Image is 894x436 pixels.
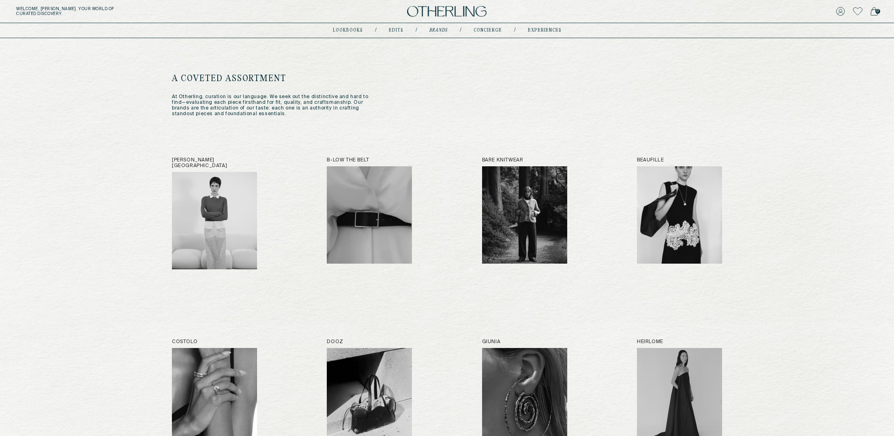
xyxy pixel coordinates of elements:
img: Bare Knitwear [482,166,567,264]
p: At Otherling, curation is our language. We seek out the distinctive and hard to find—evaluating e... [172,94,375,117]
a: experiences [528,28,562,32]
img: Alfie Paris [172,172,257,269]
h5: Welcome, [PERSON_NAME] . Your world of curated discovery. [16,6,274,16]
h2: Heirlome [637,339,722,345]
a: lookbooks [333,28,363,32]
h2: [PERSON_NAME][GEOGRAPHIC_DATA] [172,157,257,169]
a: B-low the Belt [327,157,412,269]
div: / [460,27,461,34]
h2: B-low the Belt [327,157,412,163]
h2: Giunia [482,339,567,345]
a: Edits [389,28,403,32]
h2: Beaufille [637,157,722,163]
div: / [375,27,377,34]
h1: A COVETED ASSORTMENT [172,73,375,84]
a: Beaufille [637,157,722,269]
span: 0 [875,9,880,14]
div: / [514,27,516,34]
img: logo [407,6,487,17]
img: B-low the Belt [327,166,412,264]
div: / [416,27,417,34]
h2: Dooz [327,339,412,345]
h2: Costolo [172,339,257,345]
a: [PERSON_NAME][GEOGRAPHIC_DATA] [172,157,257,269]
a: concierge [474,28,502,32]
a: 0 [870,6,878,17]
h2: Bare Knitwear [482,157,567,163]
a: Bare Knitwear [482,157,567,269]
a: Brands [429,28,448,32]
img: Beaufille [637,166,722,264]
